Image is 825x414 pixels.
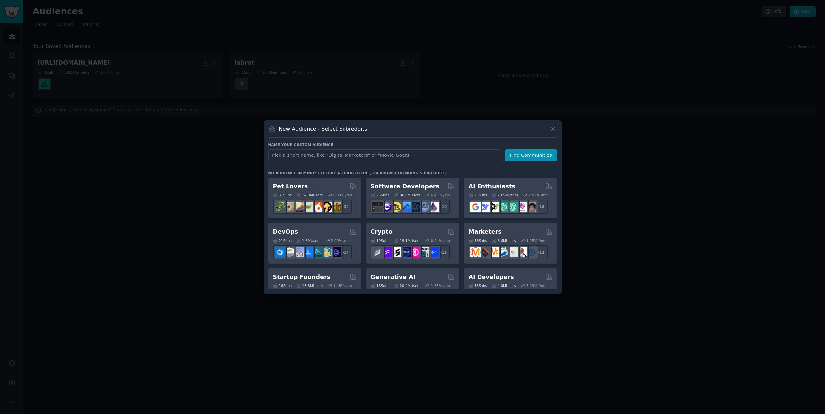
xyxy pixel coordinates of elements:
img: iOSProgramming [400,202,411,212]
img: azuredevops [275,247,285,257]
div: 1.53 % /mo [431,283,450,288]
div: 6.6M Users [492,238,516,243]
img: platformengineering [312,247,322,257]
h2: AI Enthusiasts [469,182,515,191]
div: 31 Sub s [273,193,292,197]
div: No audience in mind? Explore a curated one, or browse . [268,171,447,175]
img: ethstaker [391,247,401,257]
img: software [372,202,383,212]
img: PetAdvice [321,202,332,212]
img: DevOpsLinks [303,247,313,257]
div: + 11 [534,245,548,259]
img: AWS_Certified_Experts [284,247,294,257]
img: web3 [400,247,411,257]
img: MarketingResearch [517,247,527,257]
h2: Marketers [469,228,502,236]
div: + 12 [436,245,450,259]
img: GoogleGeminiAI [470,202,481,212]
button: Find Communities [505,149,557,161]
div: 20.4M Users [394,283,420,288]
div: 20.5M Users [492,193,518,197]
h3: New Audience - Select Subreddits [279,125,367,132]
div: + 19 [436,200,450,214]
div: 1.25 % /mo [526,238,545,243]
img: DeepSeek [480,202,490,212]
div: 1.6M Users [296,238,321,243]
div: 19.1M Users [394,238,420,243]
img: aws_cdk [321,247,332,257]
img: ArtificalIntelligence [526,202,536,212]
img: OpenAIDev [517,202,527,212]
img: defi_ [428,247,439,257]
div: 1.48 % /mo [333,283,352,288]
a: trending subreddits [397,171,446,175]
img: 0xPolygon [382,247,392,257]
img: reactnative [410,202,420,212]
h2: AI Developers [469,273,514,281]
img: leopardgeckos [293,202,304,212]
h2: Generative AI [371,273,416,281]
div: 2.09 % /mo [331,238,350,243]
img: elixir [428,202,439,212]
h2: Software Developers [371,182,439,191]
img: herpetology [275,202,285,212]
h2: Crypto [371,228,393,236]
div: + 18 [534,200,548,214]
div: 19 Sub s [371,238,389,243]
img: content_marketing [470,247,481,257]
img: chatgpt_prompts_ [507,202,518,212]
div: + 24 [338,200,352,214]
img: AskMarketing [489,247,499,257]
div: 0.83 % /mo [333,193,352,197]
div: 18 Sub s [469,238,487,243]
img: OnlineMarketing [526,247,536,257]
div: 25 Sub s [469,193,487,197]
img: ballpython [284,202,294,212]
img: ethfinance [372,247,383,257]
img: AskComputerScience [419,202,429,212]
img: Docker_DevOps [293,247,304,257]
div: 26 Sub s [371,193,389,197]
h2: Startup Founders [273,273,330,281]
h2: DevOps [273,228,298,236]
img: Emailmarketing [498,247,508,257]
h3: Name your custom audience [268,142,557,147]
img: bigseo [480,247,490,257]
div: 16 Sub s [273,283,292,288]
div: 2.52 % /mo [529,193,548,197]
div: 16 Sub s [371,283,389,288]
img: csharp [382,202,392,212]
div: 21 Sub s [273,238,292,243]
div: 4.0M Users [492,283,516,288]
div: 3.29 % /mo [526,283,545,288]
div: + 14 [338,245,352,259]
img: turtle [303,202,313,212]
div: 24.3M Users [296,193,323,197]
div: 0.45 % /mo [431,193,450,197]
div: 15 Sub s [469,283,487,288]
img: learnjavascript [391,202,401,212]
img: CryptoNews [419,247,429,257]
img: dogbreed [331,202,341,212]
img: defiblockchain [410,247,420,257]
div: 13.8M Users [296,283,323,288]
div: 30.0M Users [394,193,420,197]
div: 0.44 % /mo [431,238,450,243]
img: googleads [507,247,518,257]
img: PlatformEngineers [331,247,341,257]
img: AItoolsCatalog [489,202,499,212]
input: Pick a short name, like "Digital Marketers" or "Movie-Goers" [268,149,500,161]
img: cockatiel [312,202,322,212]
h2: Pet Lovers [273,182,308,191]
img: chatgpt_promptDesign [498,202,508,212]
